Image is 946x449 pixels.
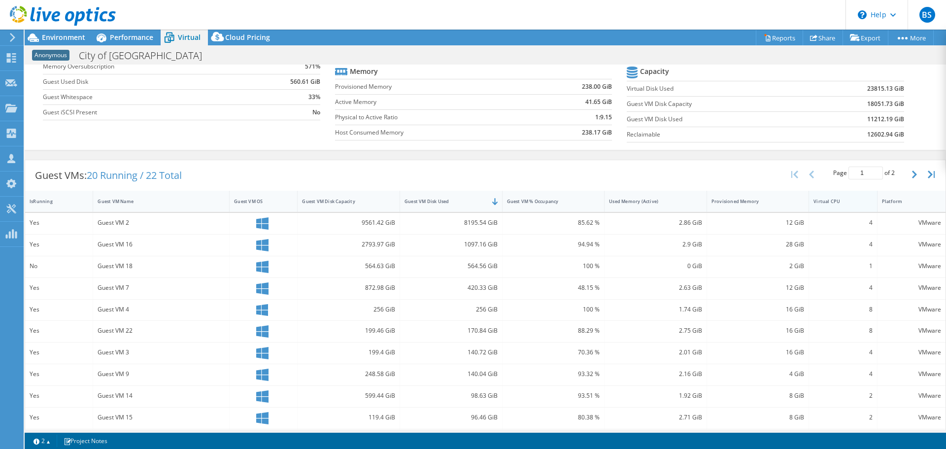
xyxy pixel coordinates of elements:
[882,304,941,315] div: VMware
[813,347,872,358] div: 4
[882,198,929,205] div: Platform
[87,169,182,182] span: 20 Running / 22 Total
[813,261,872,272] div: 1
[335,97,532,107] label: Active Memory
[30,282,88,293] div: Yes
[711,217,805,228] div: 12 GiB
[882,325,941,336] div: VMware
[627,84,808,94] label: Virtual Disk Used
[405,325,498,336] div: 170.84 GiB
[711,412,805,423] div: 8 GiB
[507,412,600,423] div: 80.38 %
[507,369,600,380] div: 93.32 %
[302,390,395,401] div: 599.44 GiB
[882,282,941,293] div: VMware
[882,239,941,250] div: VMware
[405,282,498,293] div: 420.33 GiB
[405,369,498,380] div: 140.04 GiB
[405,390,498,401] div: 98.63 GiB
[843,30,888,45] a: Export
[627,99,808,109] label: Guest VM Disk Capacity
[609,412,702,423] div: 2.71 GiB
[882,217,941,228] div: VMware
[302,198,383,205] div: Guest VM Disk Capacity
[25,160,192,191] div: Guest VMs:
[507,304,600,315] div: 100 %
[312,107,320,117] b: No
[302,261,395,272] div: 564.63 GiB
[178,33,201,42] span: Virtual
[98,347,225,358] div: Guest VM 3
[507,282,600,293] div: 48.15 %
[308,92,320,102] b: 33%
[302,347,395,358] div: 199.4 GiB
[882,412,941,423] div: VMware
[98,369,225,380] div: Guest VM 9
[882,369,941,380] div: VMware
[582,82,612,92] b: 238.00 GiB
[609,239,702,250] div: 2.9 GiB
[43,77,254,87] label: Guest Used Disk
[30,347,88,358] div: Yes
[302,412,395,423] div: 119.4 GiB
[867,114,904,124] b: 11212.19 GiB
[98,325,225,336] div: Guest VM 22
[507,239,600,250] div: 94.94 %
[30,325,88,336] div: Yes
[335,128,532,138] label: Host Consumed Memory
[609,198,690,205] div: Used Memory (Active)
[43,107,254,117] label: Guest iSCSI Present
[582,128,612,138] b: 238.17 GiB
[27,435,57,447] a: 2
[98,217,225,228] div: Guest VM 2
[640,67,669,76] b: Capacity
[302,369,395,380] div: 248.58 GiB
[813,412,872,423] div: 2
[627,130,808,139] label: Reclaimable
[290,77,320,87] b: 560.61 GiB
[507,198,588,205] div: Guest VM % Occupancy
[335,82,532,92] label: Provisioned Memory
[98,261,225,272] div: Guest VM 18
[405,198,486,205] div: Guest VM Disk Used
[595,112,612,122] b: 1:9.15
[42,33,85,42] span: Environment
[833,167,895,179] span: Page of
[609,325,702,336] div: 2.75 GiB
[32,50,69,61] span: Anonymous
[609,217,702,228] div: 2.86 GiB
[711,390,805,401] div: 8 GiB
[711,198,793,205] div: Provisioned Memory
[405,304,498,315] div: 256 GiB
[405,239,498,250] div: 1097.16 GiB
[585,97,612,107] b: 41.65 GiB
[813,282,872,293] div: 4
[30,261,88,272] div: No
[627,114,808,124] label: Guest VM Disk Used
[98,282,225,293] div: Guest VM 7
[711,261,805,272] div: 2 GiB
[110,33,153,42] span: Performance
[609,282,702,293] div: 2.63 GiB
[30,239,88,250] div: Yes
[813,369,872,380] div: 4
[302,282,395,293] div: 872.98 GiB
[43,62,254,71] label: Memory Oversubscription
[609,347,702,358] div: 2.01 GiB
[711,325,805,336] div: 16 GiB
[302,239,395,250] div: 2793.97 GiB
[882,347,941,358] div: VMware
[803,30,843,45] a: Share
[43,92,254,102] label: Guest Whitespace
[813,304,872,315] div: 8
[848,167,883,179] input: jump to page
[335,112,532,122] label: Physical to Active Ratio
[711,239,805,250] div: 28 GiB
[30,390,88,401] div: Yes
[405,347,498,358] div: 140.72 GiB
[30,369,88,380] div: Yes
[405,217,498,228] div: 8195.54 GiB
[711,304,805,315] div: 16 GiB
[609,304,702,315] div: 1.74 GiB
[507,390,600,401] div: 93.51 %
